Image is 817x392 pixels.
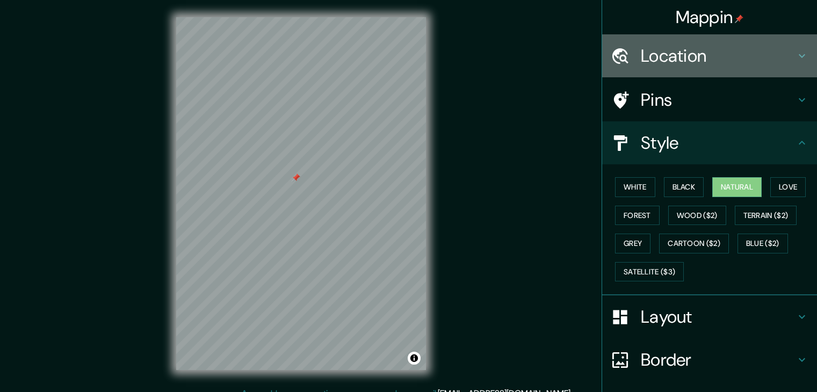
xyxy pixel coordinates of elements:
button: Satellite ($3) [615,262,684,282]
div: Border [602,338,817,381]
button: Black [664,177,704,197]
button: Natural [712,177,762,197]
img: pin-icon.png [735,14,743,23]
div: Style [602,121,817,164]
button: Grey [615,234,650,253]
h4: Mappin [676,6,744,28]
button: Love [770,177,806,197]
button: Forest [615,206,660,226]
div: Layout [602,295,817,338]
h4: Style [641,132,796,154]
button: Cartoon ($2) [659,234,729,253]
button: Blue ($2) [738,234,788,253]
button: Wood ($2) [668,206,726,226]
h4: Pins [641,89,796,111]
iframe: Help widget launcher [721,350,805,380]
canvas: Map [176,17,426,370]
h4: Border [641,349,796,371]
button: White [615,177,655,197]
div: Location [602,34,817,77]
h4: Location [641,45,796,67]
button: Terrain ($2) [735,206,797,226]
button: Toggle attribution [408,352,421,365]
h4: Layout [641,306,796,328]
div: Pins [602,78,817,121]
